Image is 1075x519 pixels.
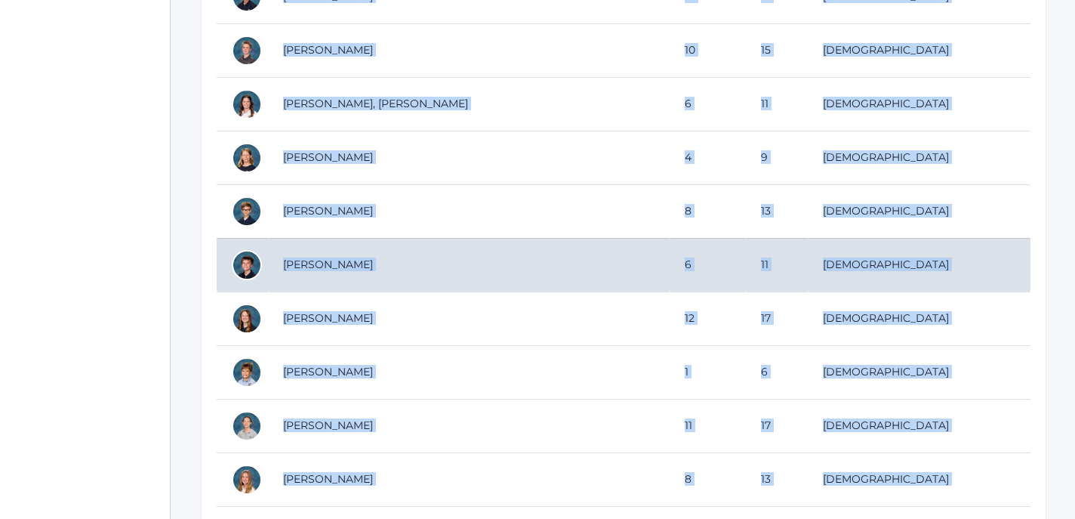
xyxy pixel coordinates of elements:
[268,238,670,292] td: [PERSON_NAME]
[746,345,807,399] td: 6
[232,411,262,441] div: Selah Bradley
[268,23,670,77] td: [PERSON_NAME]
[268,453,670,506] td: [PERSON_NAME]
[746,77,807,131] td: 11
[670,238,746,292] td: 6
[746,399,807,453] td: 17
[808,131,1030,184] td: [DEMOGRAPHIC_DATA]
[268,292,670,345] td: [PERSON_NAME]
[232,89,262,119] div: Finnley Bradley
[232,250,262,280] div: Micah Bradley
[268,345,670,399] td: [PERSON_NAME]
[670,77,746,131] td: 6
[808,292,1030,345] td: [DEMOGRAPHIC_DATA]
[268,399,670,453] td: [PERSON_NAME]
[268,77,670,131] td: [PERSON_NAME], [PERSON_NAME]
[808,399,1030,453] td: [DEMOGRAPHIC_DATA]
[808,23,1030,77] td: [DEMOGRAPHIC_DATA]
[808,77,1030,131] td: [DEMOGRAPHIC_DATA]
[746,453,807,506] td: 13
[746,292,807,345] td: 17
[746,23,807,77] td: 15
[232,143,262,173] div: Haelyn Bradley
[232,196,262,227] div: Jack Bradley
[232,36,262,66] div: Elias Bradley
[232,304,262,334] div: Noelle Bradley
[746,131,807,184] td: 9
[670,453,746,506] td: 8
[670,131,746,184] td: 4
[808,453,1030,506] td: [DEMOGRAPHIC_DATA]
[670,23,746,77] td: 10
[746,184,807,238] td: 13
[232,357,262,388] div: Obadiah Bradley
[670,184,746,238] td: 8
[808,184,1030,238] td: [DEMOGRAPHIC_DATA]
[670,345,746,399] td: 1
[808,345,1030,399] td: [DEMOGRAPHIC_DATA]
[268,131,670,184] td: [PERSON_NAME]
[746,238,807,292] td: 11
[670,399,746,453] td: 11
[670,292,746,345] td: 12
[232,465,262,495] div: Tatum Bradley
[808,238,1030,292] td: [DEMOGRAPHIC_DATA]
[268,184,670,238] td: [PERSON_NAME]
